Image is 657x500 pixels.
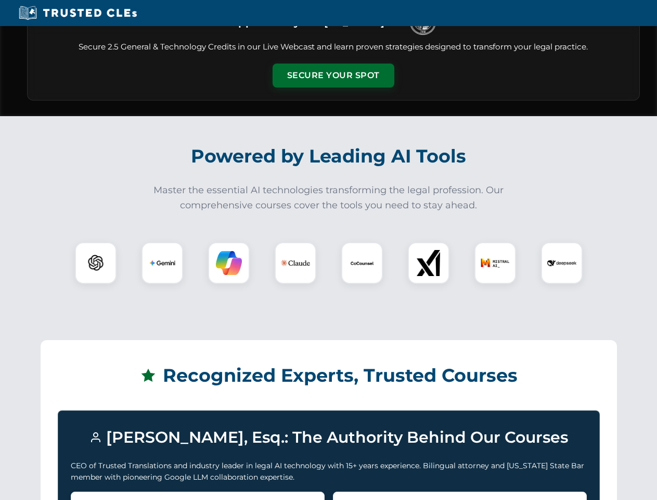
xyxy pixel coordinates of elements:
[71,460,587,483] p: CEO of Trusted Translations and industry leader in legal AI technology with 15+ years experience....
[71,423,587,452] h3: [PERSON_NAME], Esq.: The Authority Behind Our Courses
[349,250,375,276] img: CoCounsel Logo
[141,242,183,284] div: Gemini
[40,41,627,53] p: Secure 2.5 General & Technology Credits in our Live Webcast and learn proven strategies designed ...
[281,248,310,278] img: Claude Logo
[341,242,383,284] div: CoCounsel
[216,250,242,276] img: Copilot Logo
[541,242,583,284] div: DeepSeek
[208,242,250,284] div: Copilot
[58,357,600,394] h2: Recognized Experts, Trusted Courses
[81,248,111,278] img: ChatGPT Logo
[408,242,449,284] div: xAI
[416,250,442,276] img: xAI Logo
[147,183,511,213] p: Master the essential AI technologies transforming the legal profession. Our comprehensive courses...
[16,5,140,21] img: Trusted CLEs
[75,242,117,284] div: ChatGPT
[547,248,576,278] img: DeepSeek Logo
[149,250,175,276] img: Gemini Logo
[474,242,516,284] div: Mistral AI
[275,242,316,284] div: Claude
[481,248,510,278] img: Mistral AI Logo
[273,64,394,87] button: Secure Your Spot
[41,138,617,174] h2: Powered by Leading AI Tools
